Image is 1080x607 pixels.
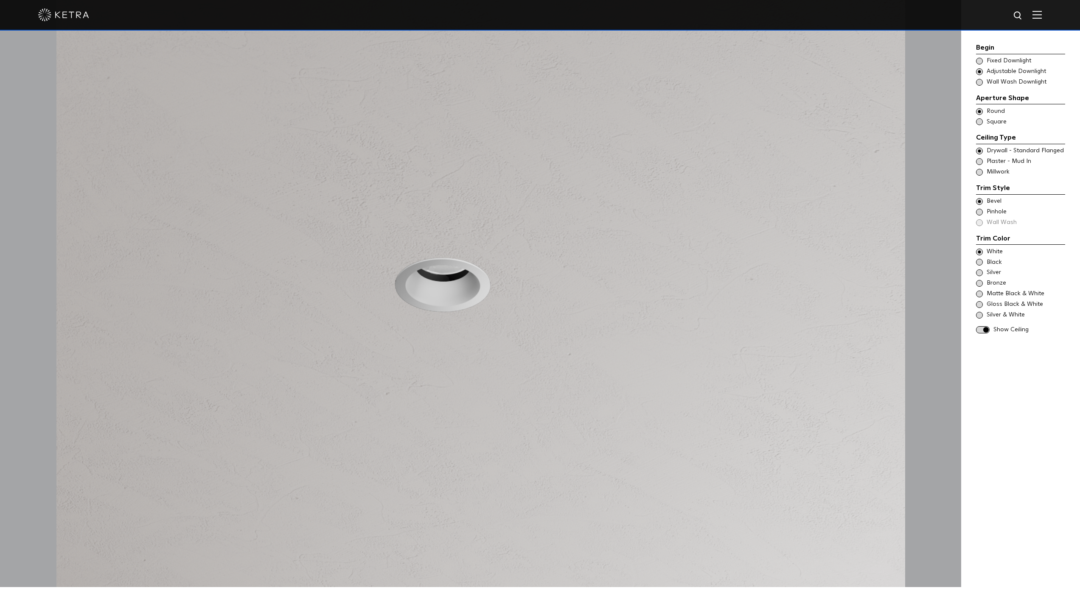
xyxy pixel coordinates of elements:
[987,78,1064,87] span: Wall Wash Downlight
[993,326,1065,334] span: Show Ceiling
[987,57,1064,65] span: Fixed Downlight
[976,233,1065,245] div: Trim Color
[987,67,1064,76] span: Adjustable Downlight
[987,311,1064,319] span: Silver & White
[987,269,1064,277] span: Silver
[1013,11,1024,21] img: search icon
[987,208,1064,216] span: Pinhole
[987,300,1064,309] span: Gloss Black & White
[987,168,1064,176] span: Millwork
[987,197,1064,206] span: Bevel
[38,8,89,21] img: ketra-logo-2019-white
[987,279,1064,288] span: Bronze
[976,132,1065,144] div: Ceiling Type
[987,157,1064,166] span: Plaster - Mud In
[976,42,1065,54] div: Begin
[987,107,1064,116] span: Round
[987,118,1064,126] span: Square
[976,183,1065,195] div: Trim Style
[987,290,1064,298] span: Matte Black & White
[976,93,1065,105] div: Aperture Shape
[987,258,1064,267] span: Black
[1032,11,1042,19] img: Hamburger%20Nav.svg
[987,147,1064,155] span: Drywall - Standard Flanged
[987,248,1064,256] span: White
